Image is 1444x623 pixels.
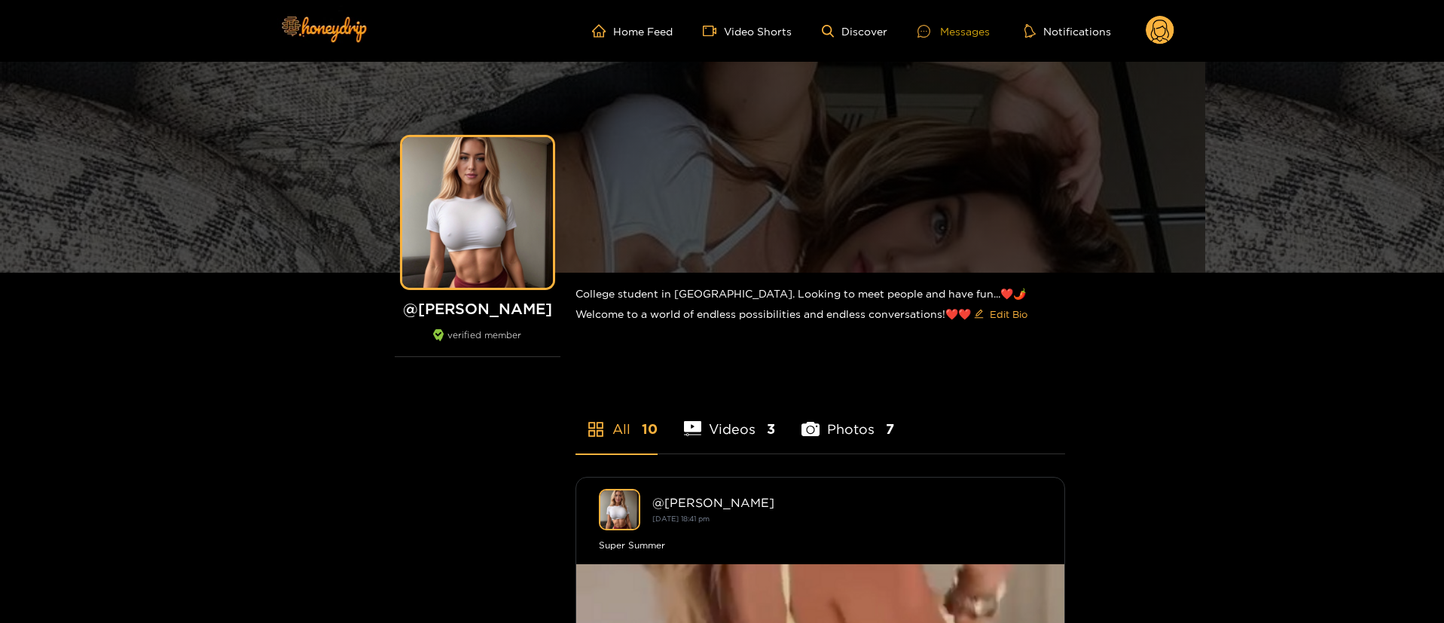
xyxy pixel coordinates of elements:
div: verified member [395,329,560,357]
a: Video Shorts [703,24,792,38]
img: michelle [599,489,640,530]
span: 10 [642,420,658,438]
button: editEdit Bio [971,302,1030,326]
div: Super Summer [599,538,1042,553]
span: edit [974,309,984,320]
h1: @ [PERSON_NAME] [395,299,560,318]
li: Videos [684,386,776,454]
span: 7 [886,420,894,438]
div: Messages [917,23,990,40]
small: [DATE] 18:41 pm [652,515,710,523]
span: 3 [767,420,775,438]
a: Home Feed [592,24,673,38]
span: home [592,24,613,38]
li: Photos [801,386,894,454]
a: Discover [822,25,887,38]
span: video-camera [703,24,724,38]
span: appstore [587,420,605,438]
div: @ [PERSON_NAME] [652,496,1042,509]
div: College student in [GEOGRAPHIC_DATA]. Looking to meet people and have fun...❤️🌶️ Welcome to a wor... [575,273,1065,338]
span: Edit Bio [990,307,1027,322]
button: Notifications [1020,23,1116,38]
li: All [575,386,658,454]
